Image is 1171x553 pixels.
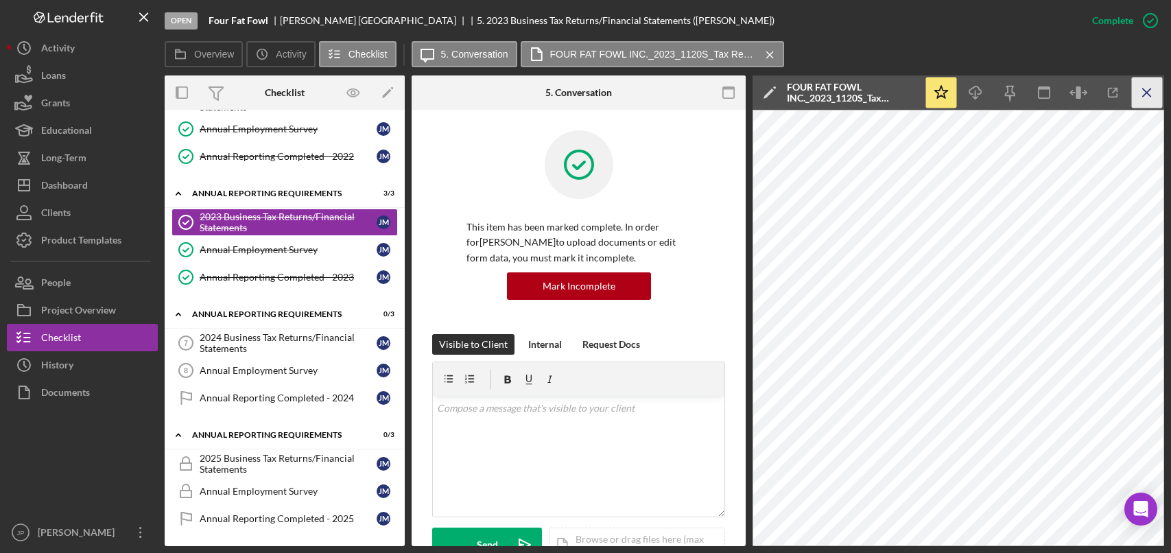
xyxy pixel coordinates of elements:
div: Complete [1092,7,1133,34]
button: Long-Term [7,144,158,172]
button: FOUR FAT FOWL INC._2023_1120S_Tax Returns.pdf [521,41,784,67]
div: J M [377,215,390,229]
button: 5. Conversation [412,41,517,67]
a: Annual Reporting Completed - 2024JM [171,384,398,412]
div: Request Docs [582,334,640,355]
div: J M [377,391,390,405]
button: Complete [1078,7,1164,34]
button: Mark Incomplete [507,272,651,300]
div: Annual Employment Survey [200,244,377,255]
div: Long-Term [41,144,86,175]
div: J M [377,512,390,526]
div: History [41,351,73,382]
b: Four Fat Fowl [209,15,268,26]
div: Open Intercom Messenger [1124,493,1157,526]
div: Clients [41,199,71,230]
div: Activity [41,34,75,65]
label: 5. Conversation [441,49,508,60]
button: Internal [521,334,569,355]
div: Annual Reporting Completed - 2023 [200,272,377,283]
div: 0 / 3 [370,310,394,318]
label: Checklist [348,49,388,60]
button: Educational [7,117,158,144]
div: People [41,269,71,300]
div: Open [165,12,198,30]
a: Annual Reporting Completed - 2025JM [171,505,398,532]
div: Mark Incomplete [543,272,615,300]
button: Activity [246,41,315,67]
div: FOUR FAT FOWL INC._2023_1120S_Tax Returns.pdf [787,82,917,104]
div: 2023 Business Tax Returns/Financial Statements [200,211,377,233]
button: Clients [7,199,158,226]
tspan: 7 [184,339,188,347]
div: Grants [41,89,70,120]
a: Grants [7,89,158,117]
label: Overview [194,49,234,60]
div: Visible to Client [439,334,508,355]
a: 2025 Business Tax Returns/Financial StatementsJM [171,450,398,478]
div: 3 / 3 [370,189,394,198]
div: Annual Reporting Requirements [192,431,360,439]
div: J M [377,484,390,498]
button: Activity [7,34,158,62]
a: Annual Reporting Completed - 2022JM [171,143,398,170]
div: 2025 Business Tax Returns/Financial Statements [200,453,377,475]
div: Product Templates [41,226,121,257]
div: Annual Reporting Completed - 2025 [200,513,377,524]
div: Dashboard [41,172,88,202]
button: Visible to Client [432,334,514,355]
a: Checklist [7,324,158,351]
div: 5. 2023 Business Tax Returns/Financial Statements ([PERSON_NAME]) [477,15,774,26]
div: Internal [528,334,562,355]
div: Annual Employment Survey [200,365,377,376]
button: History [7,351,158,379]
button: Overview [165,41,243,67]
div: Annual Employment Survey [200,123,377,134]
div: Documents [41,379,90,410]
button: Dashboard [7,172,158,199]
div: 2024 Business Tax Returns/Financial Statements [200,332,377,354]
div: J M [377,457,390,471]
div: Educational [41,117,92,148]
div: 5. Conversation [545,87,612,98]
div: Annual Reporting Requirements [192,310,360,318]
div: 0 / 3 [370,431,394,439]
div: Annual Employment Survey [200,486,377,497]
div: [PERSON_NAME] [34,519,123,550]
div: J M [377,150,390,163]
a: Annual Reporting Completed - 2023JM [171,263,398,291]
label: Activity [276,49,306,60]
button: Request Docs [576,334,647,355]
label: FOUR FAT FOWL INC._2023_1120S_Tax Returns.pdf [550,49,756,60]
a: Annual Employment SurveyJM [171,236,398,263]
text: JP [16,529,24,537]
div: J M [377,336,390,350]
div: Project Overview [41,296,116,327]
div: Checklist [265,87,305,98]
a: 2023 Business Tax Returns/Financial StatementsJM [171,209,398,236]
div: Annual Reporting Completed - 2024 [200,392,377,403]
button: Project Overview [7,296,158,324]
div: J M [377,243,390,257]
tspan: 8 [184,366,188,375]
p: This item has been marked complete. In order for [PERSON_NAME] to upload documents or edit form d... [466,220,691,266]
button: JP[PERSON_NAME] [7,519,158,546]
div: [PERSON_NAME] [GEOGRAPHIC_DATA] [280,15,468,26]
a: 72024 Business Tax Returns/Financial StatementsJM [171,329,398,357]
a: 8Annual Employment SurveyJM [171,357,398,384]
div: Annual Reporting Completed - 2022 [200,151,377,162]
a: Annual Employment SurveyJM [171,478,398,505]
button: Product Templates [7,226,158,254]
button: Documents [7,379,158,406]
div: J M [377,364,390,377]
button: Loans [7,62,158,89]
